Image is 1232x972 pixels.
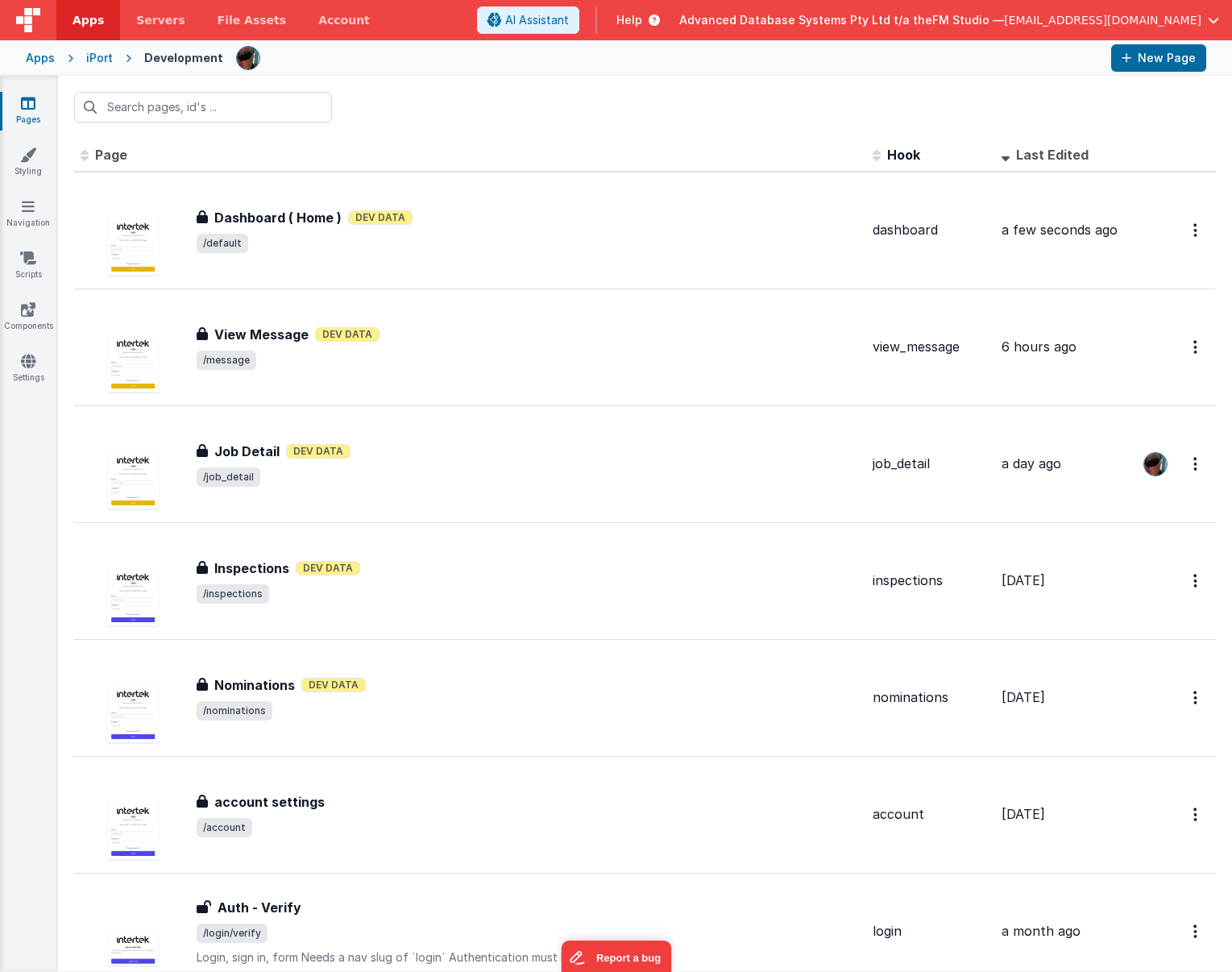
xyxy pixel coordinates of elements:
[1002,455,1061,471] span: a day ago
[1184,564,1209,597] button: Options
[197,949,860,966] p: Login, sign in, form Needs a nav slug of `login` Authentication must be OFF
[1004,12,1201,28] span: [EMAIL_ADDRESS][DOMAIN_NAME]
[1002,923,1081,939] span: a month ago
[1016,147,1089,163] span: Last Edited
[144,50,223,66] div: Development
[197,701,272,721] span: /nominations
[1184,915,1209,948] button: Options
[218,12,287,28] span: File Assets
[1002,339,1076,355] span: 6 hours ago
[348,210,413,225] span: Dev Data
[1002,689,1045,705] span: [DATE]
[873,571,989,590] div: inspections
[214,325,309,344] h3: View Message
[887,147,920,163] span: Hook
[197,584,269,604] span: /inspections
[315,327,380,342] span: Dev Data
[136,12,185,28] span: Servers
[301,678,366,692] span: Dev Data
[505,12,569,28] span: AI Assistant
[197,924,268,943] span: /login/verify
[1184,798,1209,831] button: Options
[873,221,989,239] div: dashboard
[197,234,248,253] span: /default
[873,455,989,473] div: job_detail
[1002,806,1045,822] span: [DATE]
[1002,222,1118,238] span: a few seconds ago
[197,351,256,370] span: /message
[1184,447,1209,480] button: Options
[214,675,295,695] h3: Nominations
[1111,44,1206,72] button: New Page
[73,12,104,28] span: Apps
[26,50,55,66] div: Apps
[86,50,113,66] div: iPort
[286,444,351,459] span: Dev Data
[197,467,260,487] span: /job_detail
[679,12,1004,28] span: Advanced Database Systems Pty Ltd t/a theFM Studio —
[873,805,989,824] div: account
[214,792,325,812] h3: account settings
[197,818,252,837] span: /account
[214,559,289,578] h3: Inspections
[1144,453,1167,476] img: 51bd7b176fb848012b2e1c8b642a23b7
[296,561,360,575] span: Dev Data
[873,922,989,941] div: login
[237,47,259,69] img: 51bd7b176fb848012b2e1c8b642a23b7
[1184,214,1209,247] button: Options
[218,898,301,917] h3: Auth - Verify
[873,338,989,356] div: view_message
[95,147,127,163] span: Page
[1184,681,1209,714] button: Options
[1002,572,1045,588] span: [DATE]
[679,12,1219,28] button: Advanced Database Systems Pty Ltd t/a theFM Studio — [EMAIL_ADDRESS][DOMAIN_NAME]
[1184,330,1209,363] button: Options
[214,442,280,461] h3: Job Detail
[616,12,642,28] span: Help
[477,6,579,34] button: AI Assistant
[74,92,332,123] input: Search pages, id's ...
[214,208,342,227] h3: Dashboard ( Home )
[873,688,989,707] div: nominations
